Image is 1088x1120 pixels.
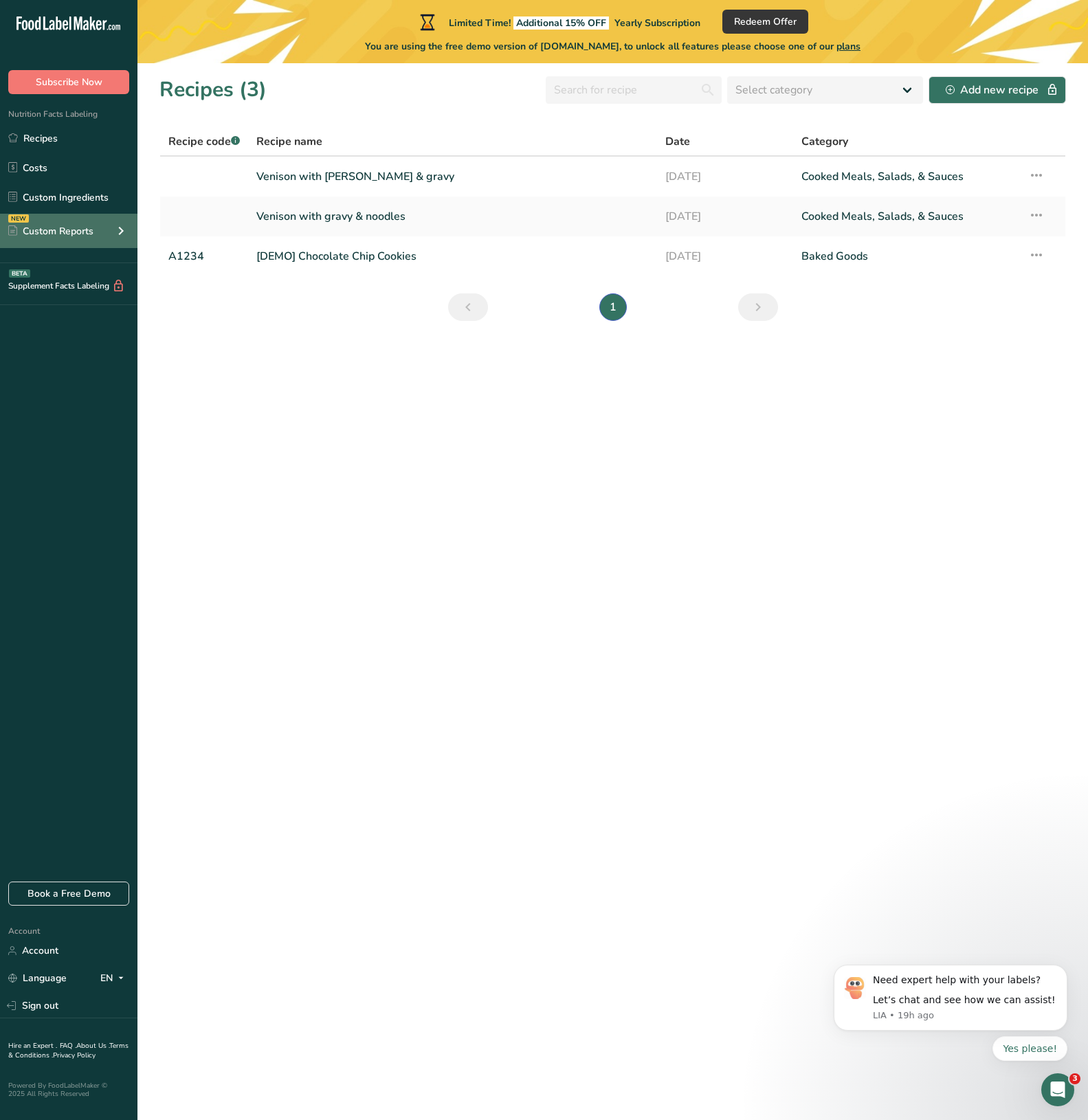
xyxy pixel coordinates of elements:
[168,242,240,271] a: A1234
[36,75,102,89] span: Subscribe Now
[417,14,700,30] div: Limited Time!
[168,134,240,149] span: Recipe code
[100,970,129,987] div: EN
[256,133,322,150] span: Recipe name
[665,133,690,150] span: Date
[1041,1073,1074,1106] iframe: Intercom live chat
[8,1041,129,1060] a: Terms & Conditions .
[801,242,1012,271] a: Baked Goods
[8,966,67,990] a: Language
[734,14,797,29] span: Redeem Offer
[801,162,1012,191] a: Cooked Meals, Salads, & Sauces
[8,1041,57,1051] a: Hire an Expert .
[665,202,785,231] a: [DATE]
[8,1082,129,1098] div: Powered By FoodLabelMaker © 2025 All Rights Reserved
[76,1041,109,1051] a: About Us .
[159,74,267,105] h1: Recipes (3)
[365,39,861,54] span: You are using the free demo version of [DOMAIN_NAME], to unlock all features please choose one of...
[256,202,648,231] a: Venison with gravy & noodles
[665,242,785,271] a: [DATE]
[448,293,488,321] a: Previous page
[546,76,722,104] input: Search for recipe
[9,269,30,278] div: BETA
[665,162,785,191] a: [DATE]
[929,76,1066,104] button: Add new recipe
[722,10,808,34] button: Redeem Offer
[738,293,778,321] a: Next page
[836,40,861,53] span: plans
[513,16,609,30] span: Additional 15% OFF
[60,1041,76,1051] a: FAQ .
[1069,1073,1080,1084] span: 3
[8,882,129,906] a: Book a Free Demo
[256,162,648,191] a: Venison with [PERSON_NAME] & gravy
[946,82,1049,98] div: Add new recipe
[813,919,1088,1083] iframe: Intercom notifications message
[801,133,848,150] span: Category
[614,16,700,30] span: Yearly Subscription
[53,1051,96,1060] a: Privacy Policy
[256,242,648,271] a: [DEMO] Chocolate Chip Cookies
[8,224,93,238] div: Custom Reports
[8,70,129,94] button: Subscribe Now
[8,214,29,223] div: NEW
[801,202,1012,231] a: Cooked Meals, Salads, & Sauces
